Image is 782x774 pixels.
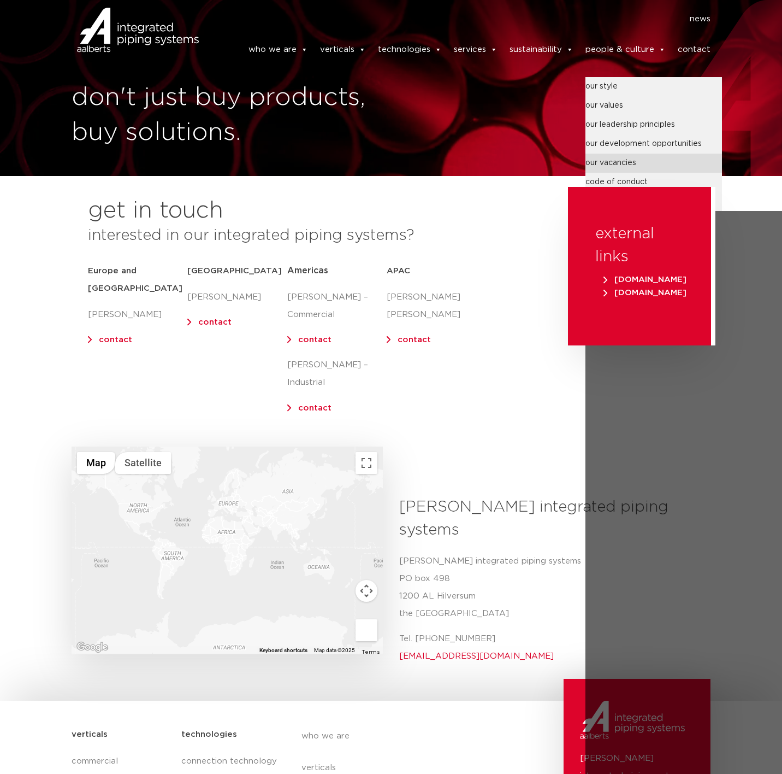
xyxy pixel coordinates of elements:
[72,726,108,743] h5: verticals
[287,266,328,275] span: Americas
[678,39,710,61] a: contact
[74,640,110,654] img: Google
[601,289,689,297] a: [DOMAIN_NAME]
[601,275,689,284] a: [DOMAIN_NAME]
[298,336,331,344] a: contact
[88,198,223,224] h2: get in touch
[398,336,431,344] a: contact
[585,154,722,173] a: our vacancies
[88,306,187,324] p: [PERSON_NAME]
[248,39,308,61] a: who we are
[603,275,686,284] span: [DOMAIN_NAME]
[215,10,710,28] nav: Menu
[378,39,442,61] a: technologies
[585,77,722,96] a: our style
[115,452,171,474] button: Show satellite imagery
[72,80,386,150] h1: don't just buy products, buy solutions.
[88,267,182,292] strong: Europe and [GEOGRAPHIC_DATA]
[510,39,573,61] a: sustainability
[399,630,702,665] p: Tel. [PHONE_NUMBER]
[585,134,722,154] a: our development opportunities
[387,262,486,280] h5: APAC
[603,289,686,297] span: [DOMAIN_NAME]
[314,647,355,653] span: Map data ©2025
[88,224,541,247] h3: interested in our integrated piping systems?
[74,640,110,654] a: Open this area in Google Maps (opens a new window)
[454,39,497,61] a: services
[287,289,387,324] p: [PERSON_NAME] – Commercial
[387,289,486,324] p: [PERSON_NAME] [PERSON_NAME]
[356,580,377,602] button: Map camera controls
[301,720,501,752] a: who we are
[399,652,554,660] a: [EMAIL_ADDRESS][DOMAIN_NAME]
[585,115,722,134] a: our leadership principles
[187,262,287,280] h5: [GEOGRAPHIC_DATA]
[585,173,722,192] a: code of conduct
[356,619,377,641] button: Drag Pegman onto the map to open Street View
[595,222,684,268] h3: external links
[99,336,132,344] a: contact
[259,647,307,654] button: Keyboard shortcuts
[320,39,366,61] a: verticals
[287,356,387,391] p: [PERSON_NAME] – Industrial
[399,496,702,542] h3: [PERSON_NAME] integrated piping systems
[198,318,232,326] a: contact
[399,553,702,623] p: [PERSON_NAME] integrated piping systems PO box 498 1200 AL Hilversum the [GEOGRAPHIC_DATA]
[298,404,331,412] a: contact
[77,452,115,474] button: Show street map
[690,10,710,28] a: news
[356,452,377,474] button: Toggle fullscreen view
[585,39,666,61] a: people & culture
[187,289,287,306] p: [PERSON_NAME]
[585,96,722,115] a: our values
[181,726,237,743] h5: technologies
[362,649,380,655] a: Terms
